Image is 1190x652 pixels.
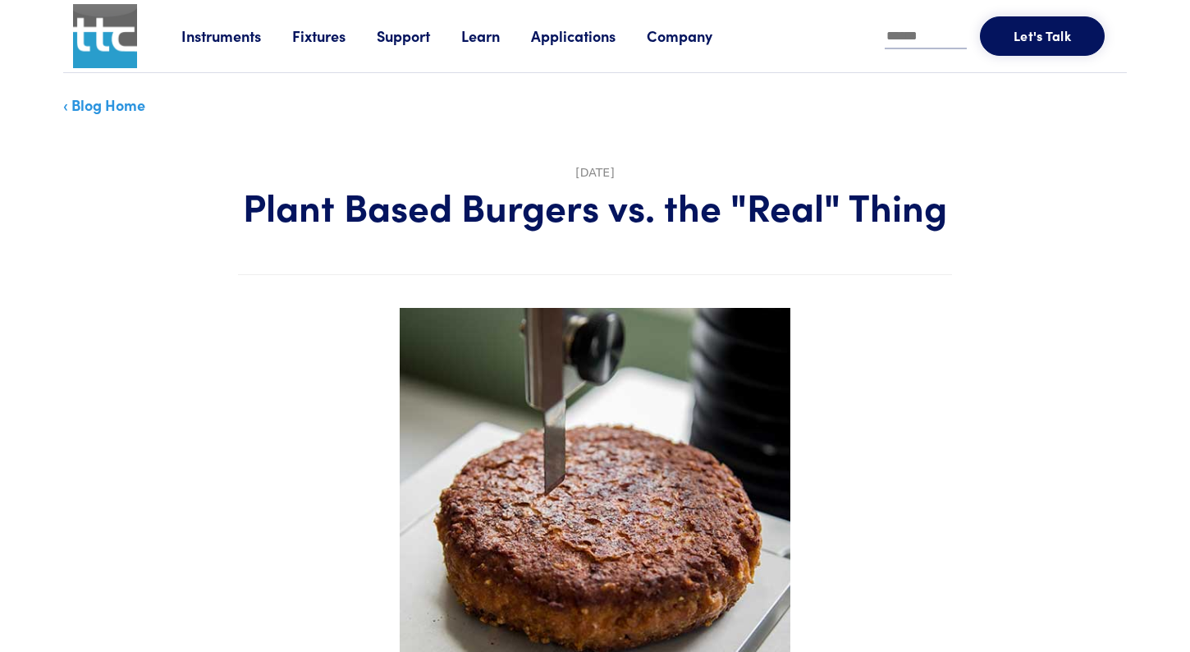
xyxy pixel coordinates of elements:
[980,16,1105,56] button: Let's Talk
[461,25,531,46] a: Learn
[647,25,744,46] a: Company
[575,166,614,179] time: [DATE]
[292,25,377,46] a: Fixtures
[238,182,952,230] h1: Plant Based Burgers vs. the "Real" Thing
[63,94,145,115] a: ‹ Blog Home
[377,25,461,46] a: Support
[531,25,647,46] a: Applications
[181,25,292,46] a: Instruments
[73,4,137,68] img: ttc_logo_1x1_v1.0.png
